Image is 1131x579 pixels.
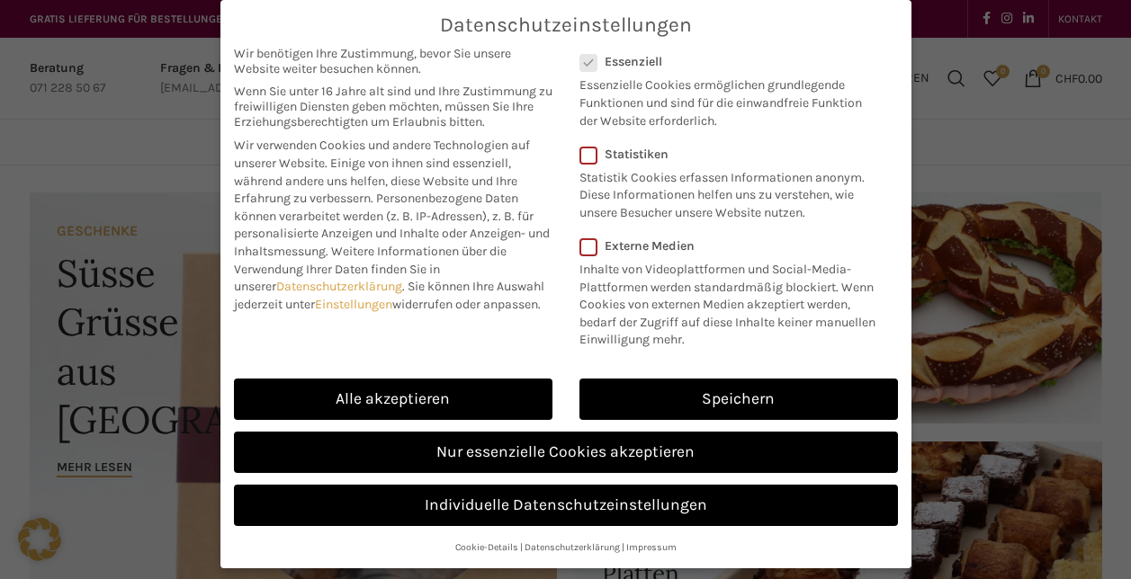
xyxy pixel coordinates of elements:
[579,162,875,222] p: Statistik Cookies erfassen Informationen anonym. Diese Informationen helfen uns zu verstehen, wie...
[626,541,677,553] a: Impressum
[234,244,507,294] span: Weitere Informationen über die Verwendung Ihrer Daten finden Sie in unserer .
[234,138,530,206] span: Wir verwenden Cookies und andere Technologien auf unserer Website. Einige von ihnen sind essenzie...
[234,84,552,129] span: Wenn Sie unter 16 Jahre alt sind und Ihre Zustimmung zu freiwilligen Diensten geben möchten, müss...
[525,541,620,553] a: Datenschutzerklärung
[234,485,898,526] a: Individuelle Datenschutzeinstellungen
[234,191,550,259] span: Personenbezogene Daten können verarbeitet werden (z. B. IP-Adressen), z. B. für personalisierte A...
[579,254,886,349] p: Inhalte von Videoplattformen und Social-Media-Plattformen werden standardmäßig blockiert. Wenn Co...
[234,46,552,76] span: Wir benötigen Ihre Zustimmung, bevor Sie unsere Website weiter besuchen können.
[455,541,518,553] a: Cookie-Details
[579,379,898,420] a: Speichern
[579,69,875,129] p: Essenzielle Cookies ermöglichen grundlegende Funktionen und sind für die einwandfreie Funktion de...
[276,279,402,294] a: Datenschutzerklärung
[579,238,886,254] label: Externe Medien
[579,147,875,162] label: Statistiken
[234,379,552,420] a: Alle akzeptieren
[234,279,544,312] span: Sie können Ihre Auswahl jederzeit unter widerrufen oder anpassen.
[315,297,392,312] a: Einstellungen
[234,432,898,473] a: Nur essenzielle Cookies akzeptieren
[579,54,875,69] label: Essenziell
[440,13,692,37] span: Datenschutzeinstellungen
